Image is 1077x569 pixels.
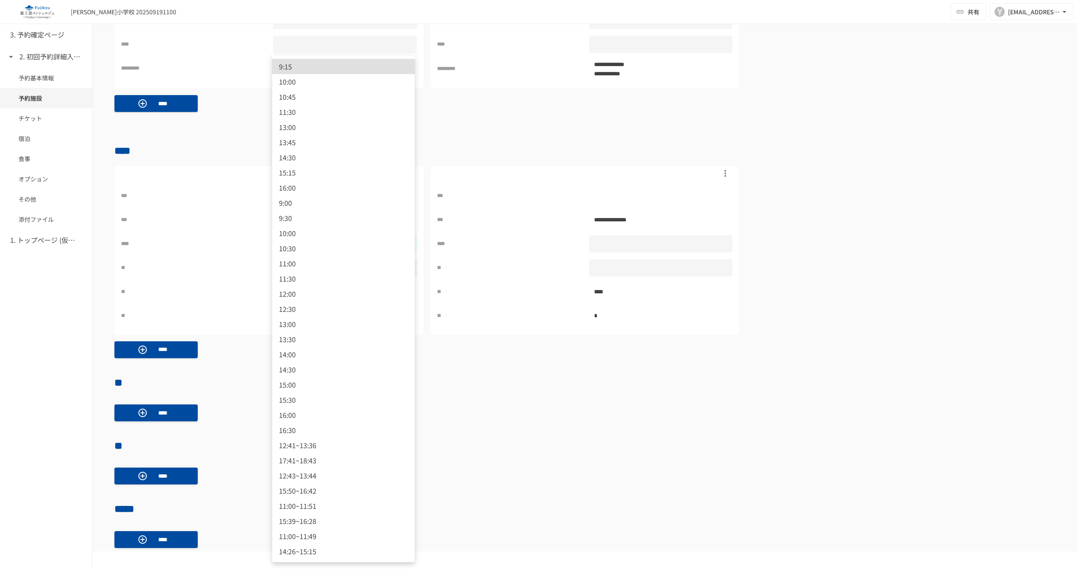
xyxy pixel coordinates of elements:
li: 10:00 [272,74,415,89]
li: 13:00 [272,120,415,135]
li: 15:39~16:28 [272,513,415,529]
li: 11:00~11:49 [272,529,415,544]
li: 11:30 [272,104,415,120]
li: 16:00 [272,180,415,195]
li: 14:26~15:15 [272,544,415,559]
li: 13:00 [272,316,415,332]
li: 11:00 [272,256,415,271]
li: 15:50~16:42 [272,483,415,498]
li: 9:30 [272,210,415,226]
li: 12:30 [272,301,415,316]
li: 9:15 [272,59,415,74]
li: 10:30 [272,241,415,256]
li: 12:41~13:36 [272,438,415,453]
li: 14:30 [272,362,415,377]
li: 10:00 [272,226,415,241]
li: 15:00 [272,377,415,392]
li: 9:00 [272,195,415,210]
li: 14:00 [272,347,415,362]
li: 16:30 [272,423,415,438]
li: 13:45 [272,135,415,150]
li: 16:00 [272,407,415,423]
li: 11:00~11:51 [272,498,415,513]
li: 17:41~18:43 [272,453,415,468]
li: 11:30 [272,271,415,286]
li: 12:43~13:44 [272,468,415,483]
li: 13:30 [272,332,415,347]
li: 15:30 [272,392,415,407]
li: 15:15 [272,165,415,180]
li: 14:30 [272,150,415,165]
li: 12:00 [272,286,415,301]
li: 10:45 [272,89,415,104]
